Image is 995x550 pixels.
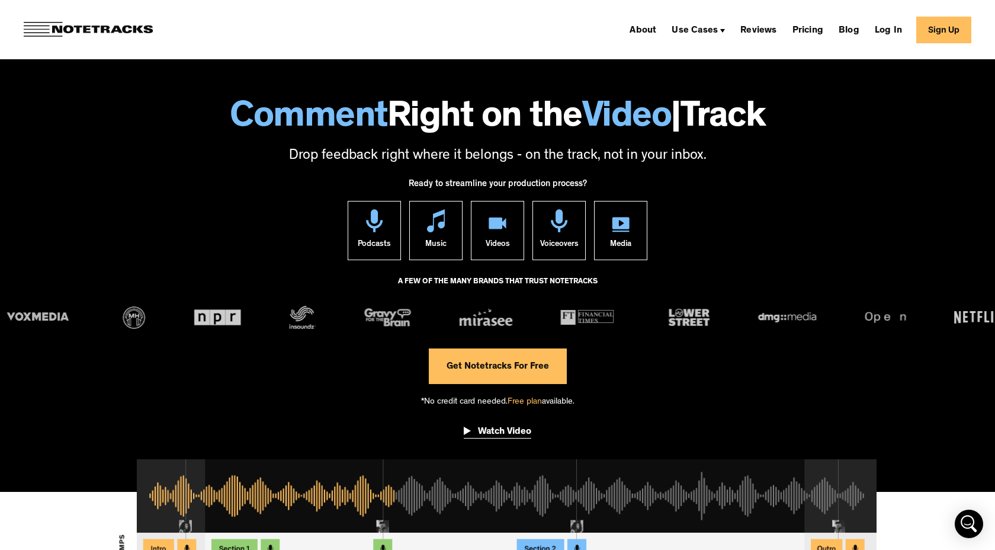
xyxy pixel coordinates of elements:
[788,20,828,39] a: Pricing
[409,201,463,260] a: Music
[955,510,983,538] div: Open Intercom Messenger
[594,201,647,260] a: Media
[348,201,401,260] a: Podcasts
[478,426,531,438] div: Watch Video
[421,384,574,418] div: *No credit card needed. available.
[12,146,983,167] p: Drop feedback right where it belongs - on the track, not in your inbox.
[834,20,864,39] a: Blog
[508,398,542,407] span: Free plan
[667,20,730,39] div: Use Cases
[532,201,586,260] a: Voiceovers
[358,232,391,260] div: Podcasts
[916,17,971,43] a: Sign Up
[870,20,907,39] a: Log In
[540,232,579,260] div: Voiceovers
[230,101,387,137] span: Comment
[610,232,631,260] div: Media
[429,348,567,384] a: Get Notetracks For Free
[464,417,531,450] a: open lightbox
[736,20,781,39] a: Reviews
[625,20,661,39] a: About
[409,172,587,201] div: Ready to streamline your production process?
[398,272,598,304] div: A FEW OF THE MANY BRANDS THAT TRUST NOTETRACKS
[671,101,681,137] span: |
[12,101,983,137] h1: Right on the Track
[672,26,718,36] div: Use Cases
[582,101,672,137] span: Video
[425,232,447,260] div: Music
[471,201,524,260] a: Videos
[486,232,510,260] div: Videos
